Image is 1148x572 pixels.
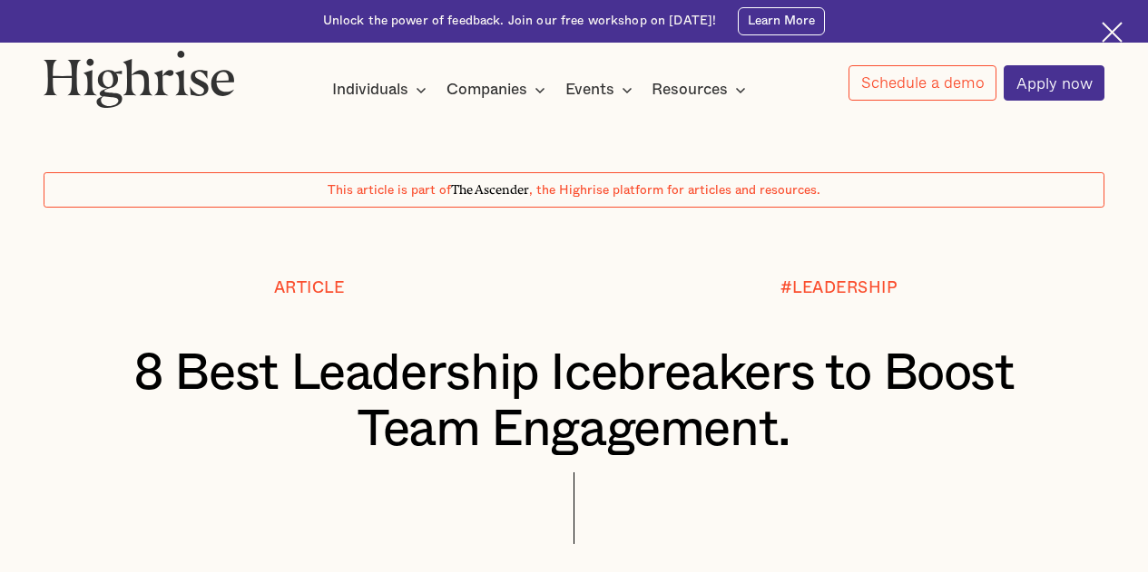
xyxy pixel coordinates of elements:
[88,346,1060,459] h1: 8 Best Leadership Icebreakers to Boost Team Engagement.
[332,79,408,101] div: Individuals
[446,79,527,101] div: Companies
[529,184,820,197] span: , the Highrise platform for articles and resources.
[652,79,728,101] div: Resources
[274,279,345,297] div: Article
[565,79,638,101] div: Events
[328,184,451,197] span: This article is part of
[332,79,432,101] div: Individuals
[451,179,529,195] span: The Ascender
[323,13,717,30] div: Unlock the power of feedback. Join our free workshop on [DATE]!
[565,79,614,101] div: Events
[44,50,235,108] img: Highrise logo
[1004,65,1104,101] a: Apply now
[1102,22,1123,43] img: Cross icon
[780,279,898,297] div: #LEADERSHIP
[652,79,751,101] div: Resources
[738,7,826,35] a: Learn More
[446,79,551,101] div: Companies
[849,65,996,101] a: Schedule a demo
